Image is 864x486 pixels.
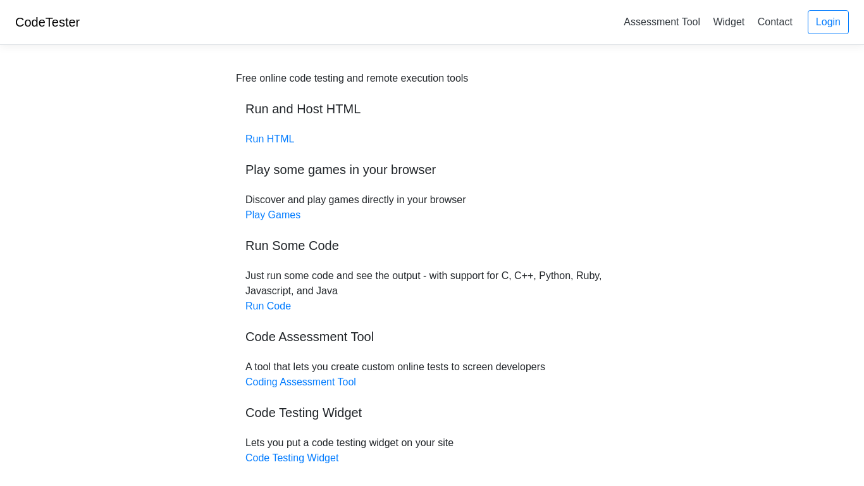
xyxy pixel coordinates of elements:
[245,209,300,220] a: Play Games
[15,15,80,29] a: CodeTester
[245,162,619,177] h5: Play some games in your browser
[245,238,619,253] h5: Run Some Code
[245,329,619,344] h5: Code Assessment Tool
[245,134,294,144] a: Run HTML
[808,10,849,34] a: Login
[245,377,356,387] a: Coding Assessment Tool
[708,11,750,32] a: Widget
[619,11,705,32] a: Assessment Tool
[753,11,798,32] a: Contact
[236,71,628,466] div: Discover and play games directly in your browser Just run some code and see the output - with sup...
[236,71,468,86] div: Free online code testing and remote execution tools
[245,452,338,463] a: Code Testing Widget
[245,101,619,116] h5: Run and Host HTML
[245,301,291,311] a: Run Code
[245,405,619,420] h5: Code Testing Widget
